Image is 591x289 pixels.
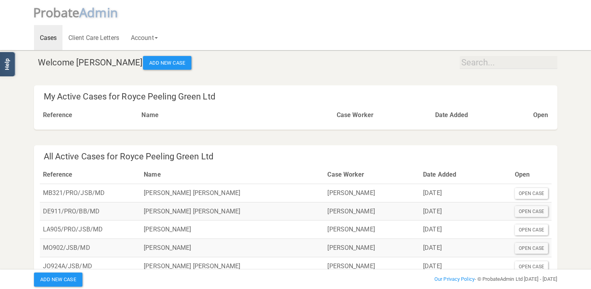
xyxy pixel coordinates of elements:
td: [DATE] [420,239,511,257]
td: [PERSON_NAME] [324,220,420,239]
div: Open Case [515,206,548,217]
th: Reference [40,166,141,184]
td: [PERSON_NAME] [324,239,420,257]
td: [DATE] [420,257,511,275]
th: Name [141,166,324,184]
th: Date Added [432,106,530,124]
a: Cases [34,25,63,50]
td: [PERSON_NAME] [141,220,324,239]
td: [PERSON_NAME] [141,239,324,257]
th: Case Worker [334,106,432,124]
a: Our Privacy Policy [434,276,475,282]
td: DE911/PRO/BB/MD [40,202,141,220]
td: [PERSON_NAME] [PERSON_NAME] [141,184,324,202]
h4: My Active Cases for Royce Peeling Green Ltd [44,92,552,101]
td: LA905/PRO/JSB/MD [40,220,141,239]
td: [PERSON_NAME] [324,184,420,202]
td: [PERSON_NAME] [324,202,420,220]
h4: Welcome [PERSON_NAME] [38,56,557,70]
td: JO924A/JSB/MD [40,257,141,275]
td: [PERSON_NAME] [PERSON_NAME] [141,202,324,220]
div: Open Case [515,261,548,272]
td: [PERSON_NAME] [324,257,420,275]
a: Account [125,25,164,50]
td: MO902/JSB/MD [40,239,141,257]
span: P [33,4,80,21]
th: Case Worker [324,166,420,184]
a: Client Care Letters [62,25,125,50]
td: [DATE] [420,220,511,239]
button: Add New Case [143,56,191,70]
h4: All Active Cases for Royce Peeling Green Ltd [44,152,552,161]
td: MB321/PRO/JSB/MD [40,184,141,202]
span: dmin [87,4,118,21]
td: [PERSON_NAME] [PERSON_NAME] [141,257,324,275]
th: Open [512,166,552,184]
th: Open [530,106,551,124]
div: - © ProbateAdmin Ltd [DATE] - [DATE] [385,275,563,284]
input: Search... [460,56,557,69]
th: Name [138,106,333,124]
div: Open Case [515,188,548,199]
td: [DATE] [420,202,511,220]
div: Open Case [515,243,548,254]
th: Reference [40,106,139,124]
button: Add New Case [34,273,82,287]
span: robate [41,4,80,21]
th: Date Added [420,166,511,184]
span: A [79,4,118,21]
div: Open Case [515,224,548,235]
td: [DATE] [420,184,511,202]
